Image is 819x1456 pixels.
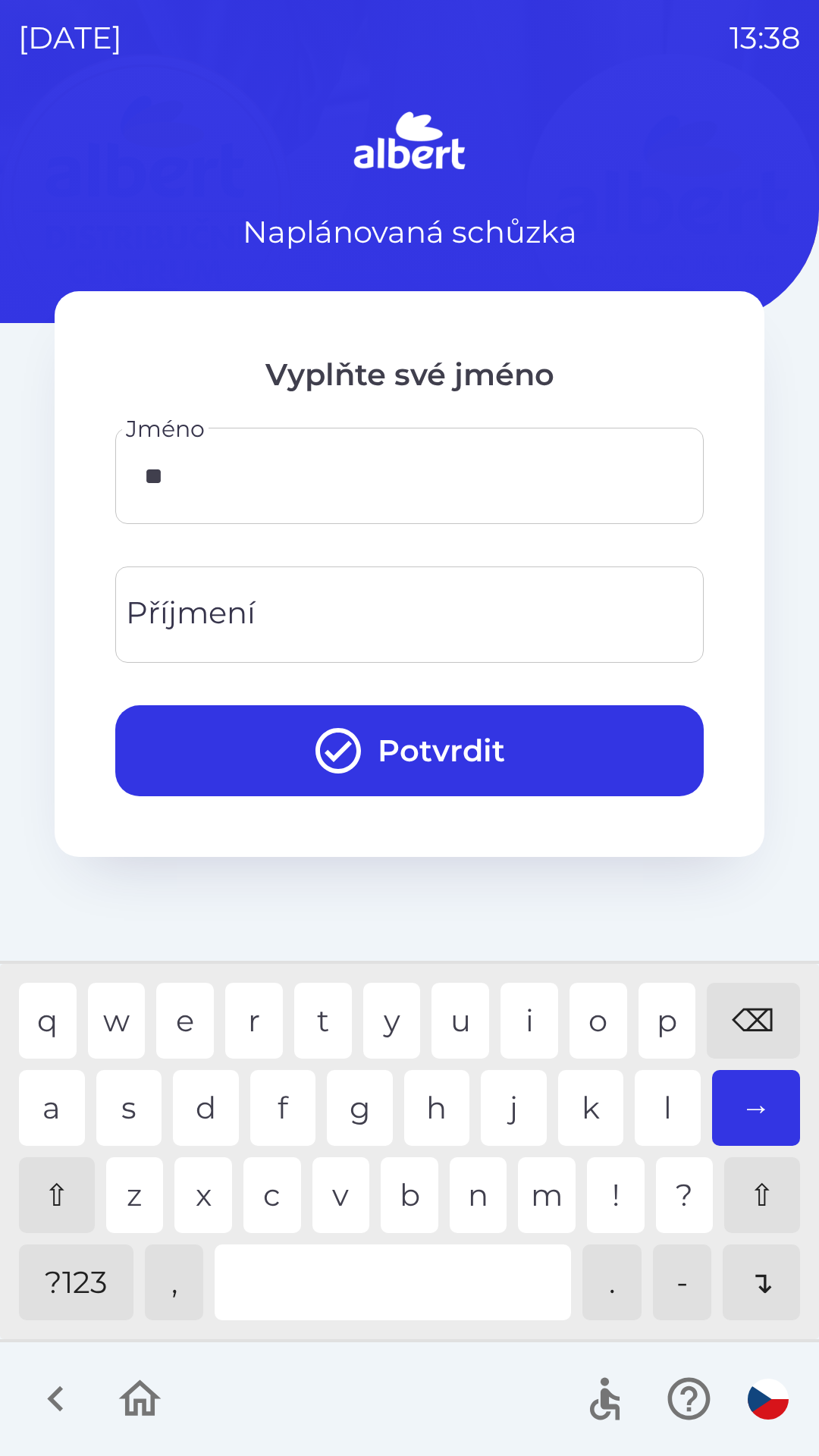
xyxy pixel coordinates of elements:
[243,209,577,255] p: Naplánovaná schůzka
[18,15,122,61] p: [DATE]
[126,413,205,445] label: Jméno
[115,352,704,397] p: Vyplňte své jméno
[55,106,764,179] img: Logo
[748,1379,789,1420] img: cs flag
[730,15,801,61] p: 13:38
[115,705,704,796] button: Potvrdit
